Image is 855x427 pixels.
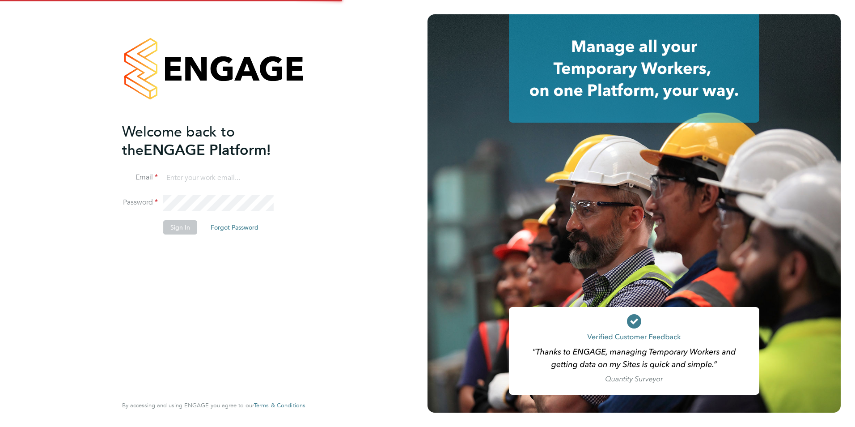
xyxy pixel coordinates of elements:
span: Terms & Conditions [254,401,305,409]
h2: ENGAGE Platform! [122,123,296,159]
span: Welcome back to the [122,123,235,159]
a: Terms & Conditions [254,402,305,409]
label: Email [122,173,158,182]
button: Sign In [163,220,197,235]
input: Enter your work email... [163,170,274,186]
button: Forgot Password [203,220,266,235]
label: Password [122,198,158,207]
span: By accessing and using ENGAGE you agree to our [122,401,305,409]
